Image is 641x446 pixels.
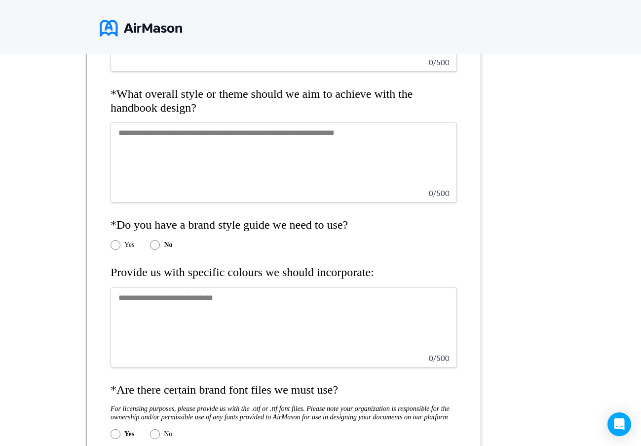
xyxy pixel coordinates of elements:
[111,266,457,280] h4: Provide us with specific colours we should incorporate:
[164,430,172,438] label: No
[111,405,457,421] h5: For licensing purposes, please provide us with the .otf or .ttf font files. Please note your orga...
[124,430,134,438] label: Yes
[111,87,457,115] h4: *What overall style or theme should we aim to achieve with the handbook design?
[607,412,631,436] div: Open Intercom Messenger
[111,383,457,397] h4: *Are there certain brand font files we must use?
[429,189,450,198] span: 0 / 500
[111,218,457,232] h4: *Do you have a brand style guide we need to use?
[429,354,450,363] span: 0 / 500
[429,58,450,67] span: 0 / 500
[164,241,172,249] label: No
[124,241,134,249] label: Yes
[100,16,182,41] img: logo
